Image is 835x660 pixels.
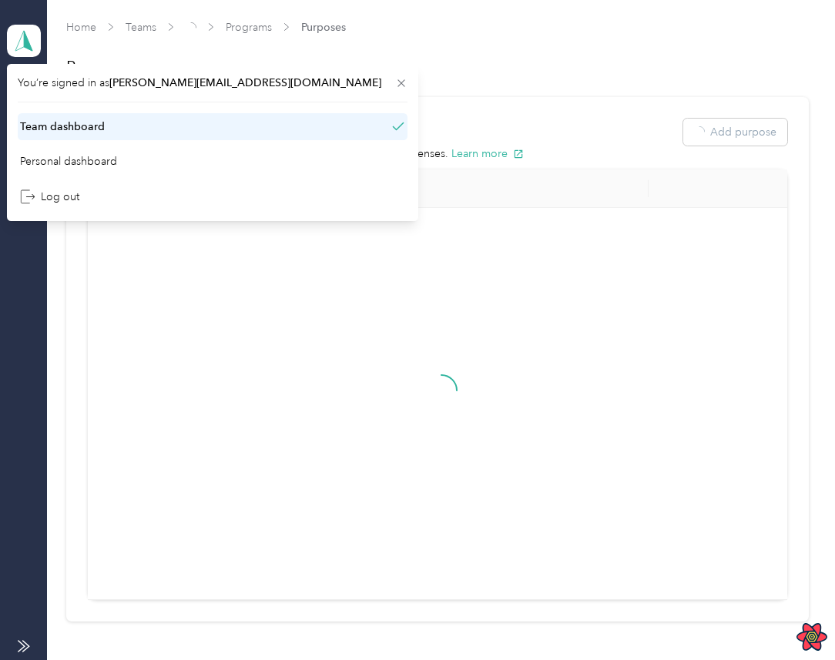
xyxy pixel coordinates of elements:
a: Programs [226,21,272,34]
div: Log out [20,189,79,205]
button: Open React Query Devtools [796,621,827,652]
span: You’re signed in as [18,75,407,91]
iframe: Everlance-gr Chat Button Frame [749,574,835,660]
div: Personal dashboard [20,153,117,169]
p: Purposes are shown to drivers and used to categorize trips and expenses. [88,146,787,162]
a: Teams [126,21,156,34]
div: Team dashboard [20,119,105,135]
span: [PERSON_NAME][EMAIL_ADDRESS][DOMAIN_NAME] [109,76,381,89]
a: Home [66,21,96,34]
h1: Purposes [66,56,133,78]
button: Learn more [451,146,524,162]
span: Purposes [301,19,346,35]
